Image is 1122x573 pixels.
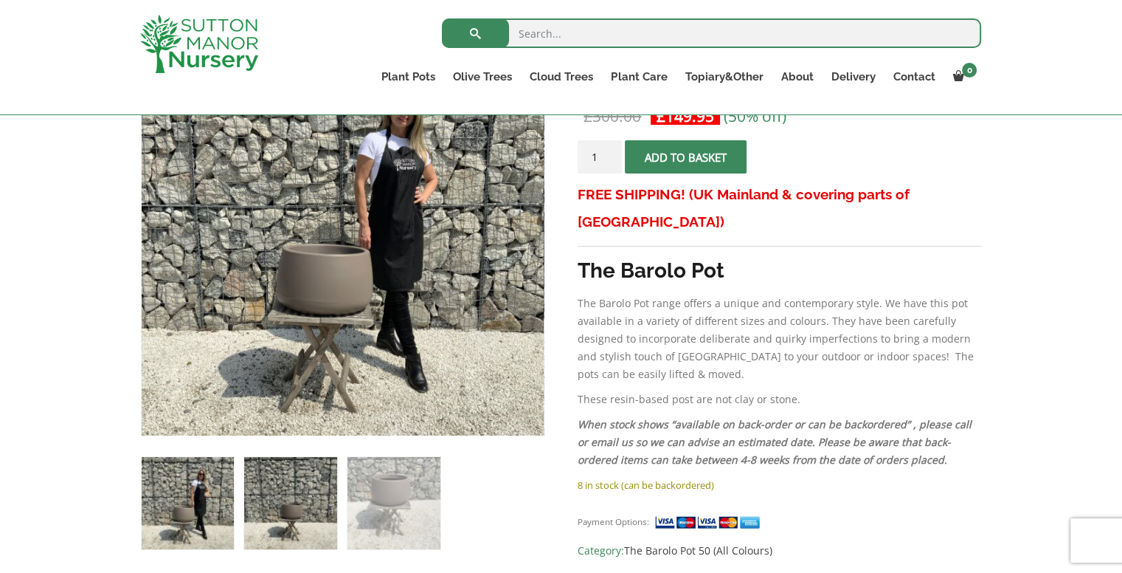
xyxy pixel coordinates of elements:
[625,140,747,174] button: Add to basket
[578,391,981,408] p: These resin-based post are not clay or stone.
[884,66,943,87] a: Contact
[583,106,641,126] bdi: 300.00
[657,106,665,126] span: £
[578,417,972,467] em: When stock shows “available on back-order or can be backordered” , please call or email us so we ...
[962,63,977,78] span: 0
[578,295,981,383] p: The Barolo Pot range offers a unique and contemporary style. We have this pot available in a vari...
[578,516,649,527] small: Payment Options:
[772,66,822,87] a: About
[578,542,981,560] span: Category:
[578,258,724,283] strong: The Barolo Pot
[442,18,981,48] input: Search...
[347,457,440,549] img: The Barolo Pot 50 Colour Clay (Resin) - Image 3
[657,106,714,126] bdi: 149.95
[602,66,676,87] a: Plant Care
[583,106,592,126] span: £
[244,457,336,549] img: The Barolo Pot 50 Colour Clay (Resin) - Image 2
[624,543,772,557] a: The Barolo Pot 50 (All Colours)
[578,476,981,494] p: 8 in stock (can be backordered)
[578,181,981,236] h3: FREE SHIPPING! (UK Mainland & covering parts of [GEOGRAPHIC_DATA])
[444,66,521,87] a: Olive Trees
[142,457,234,549] img: The Barolo Pot 50 Colour Clay (Resin)
[373,66,444,87] a: Plant Pots
[521,66,602,87] a: Cloud Trees
[724,106,786,126] span: (50% off)
[654,515,765,530] img: payment supported
[140,15,258,73] img: logo
[822,66,884,87] a: Delivery
[578,140,622,174] input: Product quantity
[676,66,772,87] a: Topiary&Other
[943,66,981,87] a: 0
